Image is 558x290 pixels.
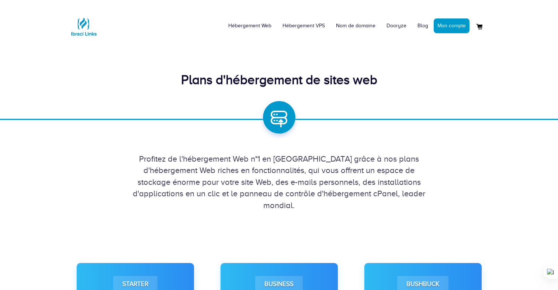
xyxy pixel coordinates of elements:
a: Nom de domaine [330,15,381,37]
a: Blog [412,15,434,37]
img: Logo Ibraci Links [69,12,98,41]
a: Hébergement Web [223,15,277,37]
a: Mon compte [434,18,469,33]
a: Logo Ibraci Links [69,6,98,41]
div: Plans d'hébergement de sites web [69,71,489,89]
a: Dooryze [381,15,412,37]
a: Hébergement VPS [277,15,330,37]
div: Profitez de l'hébergement Web n°1 en [GEOGRAPHIC_DATA] grâce à nos plans d'hébergement Web riches... [69,153,489,211]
